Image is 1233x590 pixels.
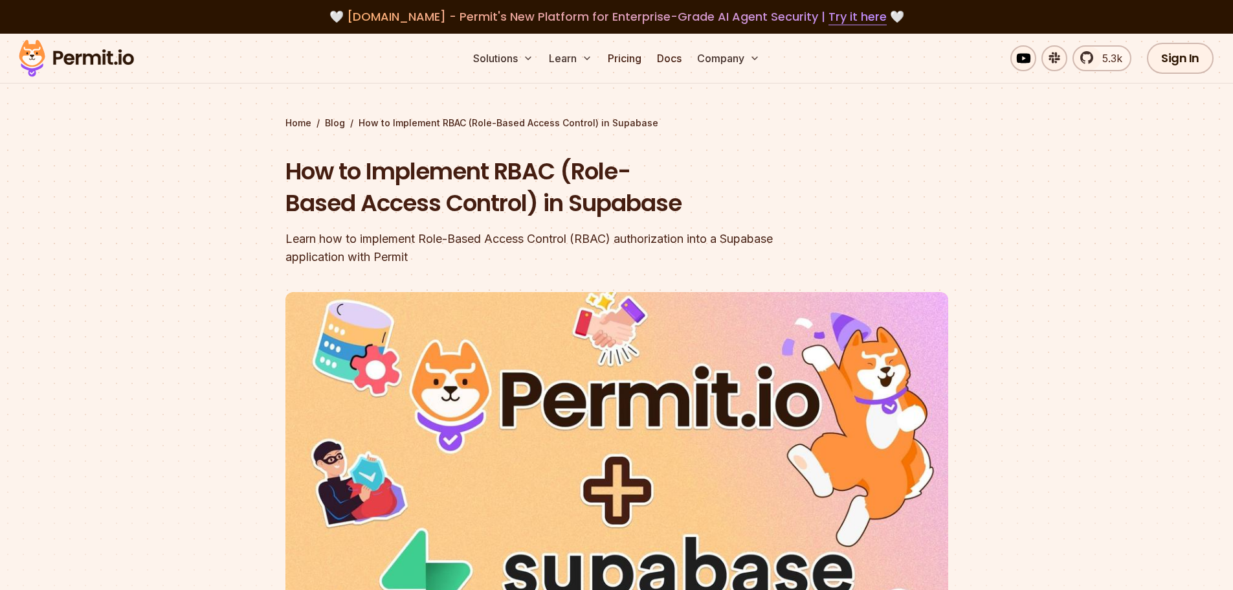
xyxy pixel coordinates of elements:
[1147,43,1214,74] a: Sign In
[1094,51,1122,66] span: 5.3k
[347,8,887,25] span: [DOMAIN_NAME] - Permit's New Platform for Enterprise-Grade AI Agent Security |
[603,45,647,71] a: Pricing
[544,45,597,71] button: Learn
[285,117,311,130] a: Home
[285,155,783,220] h1: How to Implement RBAC (Role-Based Access Control) in Supabase
[828,8,887,25] a: Try it here
[325,117,345,130] a: Blog
[652,45,687,71] a: Docs
[285,230,783,266] div: Learn how to implement Role-Based Access Control (RBAC) authorization into a Supabase application...
[692,45,765,71] button: Company
[31,8,1202,26] div: 🤍 🤍
[285,117,948,130] div: / /
[468,45,539,71] button: Solutions
[1072,45,1131,71] a: 5.3k
[13,36,140,80] img: Permit logo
